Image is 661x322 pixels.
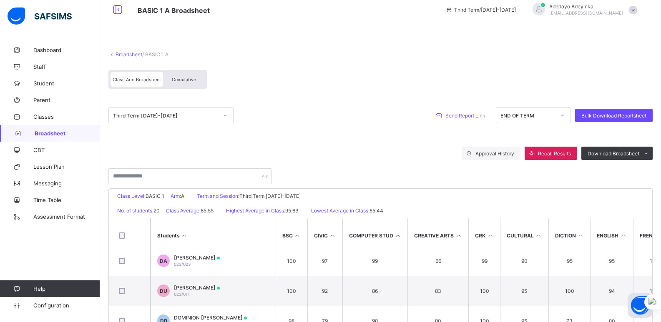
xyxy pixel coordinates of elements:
td: 90 [500,246,548,276]
span: session/term information [446,7,516,13]
img: safsims [8,7,72,25]
i: Sort in Ascending Order [294,232,301,239]
i: Sort in Ascending Order [535,232,542,239]
span: Staff [33,63,100,70]
i: Sort Ascending [181,232,188,239]
td: 97 [307,246,342,276]
th: Students [151,218,276,252]
span: DA [160,258,167,264]
span: Highest Average in Class: [226,207,285,214]
th: CIVIC [307,218,342,252]
span: 023/011 [174,292,190,297]
span: Class Arm Broadsheet [113,77,161,82]
th: ENGLISH [590,218,633,252]
td: 100 [276,276,307,306]
td: 95 [500,276,548,306]
span: Lowest Average in Class: [311,207,369,214]
i: Sort in Ascending Order [487,232,494,239]
span: 95.63 [285,207,299,214]
span: Bulk Download Reportsheet [581,112,646,119]
td: 95 [548,246,591,276]
td: 99 [468,246,500,276]
span: [PERSON_NAME] [174,255,220,261]
span: Dashboard [33,47,100,53]
span: Student [33,80,100,87]
span: Time Table [33,197,100,203]
th: COMPUTER STUD [342,218,408,252]
td: 66 [407,246,468,276]
span: Messaging [33,180,100,187]
span: Recall Results [538,150,571,157]
i: Sort in Ascending Order [329,232,336,239]
span: Class Level: [117,193,146,199]
span: Arm: [171,193,181,199]
th: DICTION [548,218,591,252]
span: No. of students: [117,207,153,214]
span: Adedayo Adeyinka [549,3,623,10]
td: 94 [590,276,633,306]
th: BSC [276,218,307,252]
th: CREATIVE ARTS [407,218,468,252]
span: [EMAIL_ADDRESS][DOMAIN_NAME] [549,10,623,15]
span: Send Report Link [445,112,485,119]
span: Cumulative [172,77,196,82]
a: Broadsheet [116,51,142,57]
span: BASIC 1 [146,193,164,199]
span: Approval History [475,150,514,157]
span: Download Broadsheet [588,150,639,157]
td: 86 [342,276,408,306]
td: 100 [548,276,591,306]
th: CULTURAL [500,218,548,252]
span: 65.44 [369,207,383,214]
span: 85.55 [201,207,214,214]
td: 83 [407,276,468,306]
span: 20 [153,207,160,214]
div: Third Term [DATE]-[DATE] [113,112,218,119]
i: Sort in Ascending Order [620,232,627,239]
td: 92 [307,276,342,306]
span: Class Arm Broadsheet [138,6,210,15]
span: Assessment Format [33,213,100,220]
i: Sort in Ascending Order [577,232,584,239]
td: 99 [342,246,408,276]
span: 023/023 [174,262,191,267]
span: DU [160,288,167,294]
span: Broadsheet [35,130,100,137]
span: Third Term [DATE]-[DATE] [239,193,301,199]
span: Term and Session: [197,193,239,199]
span: DOMINION [PERSON_NAME] [174,315,247,321]
i: Sort in Ascending Order [395,232,402,239]
td: 100 [468,276,500,306]
td: 100 [276,246,307,276]
span: Lesson Plan [33,163,100,170]
span: Configuration [33,302,100,309]
span: Help [33,285,100,292]
span: Classes [33,113,100,120]
span: CBT [33,147,100,153]
span: Parent [33,97,100,103]
th: CRK [468,218,500,252]
span: [PERSON_NAME] [174,285,220,291]
div: END OF TERM [500,112,555,119]
td: 95 [590,246,633,276]
span: / BASIC 1 A [142,51,168,57]
span: Class Average: [166,207,201,214]
i: Sort in Ascending Order [455,232,462,239]
span: A [181,193,184,199]
button: Open asap [628,293,653,318]
div: AdedayoAdeyinka [524,3,641,17]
